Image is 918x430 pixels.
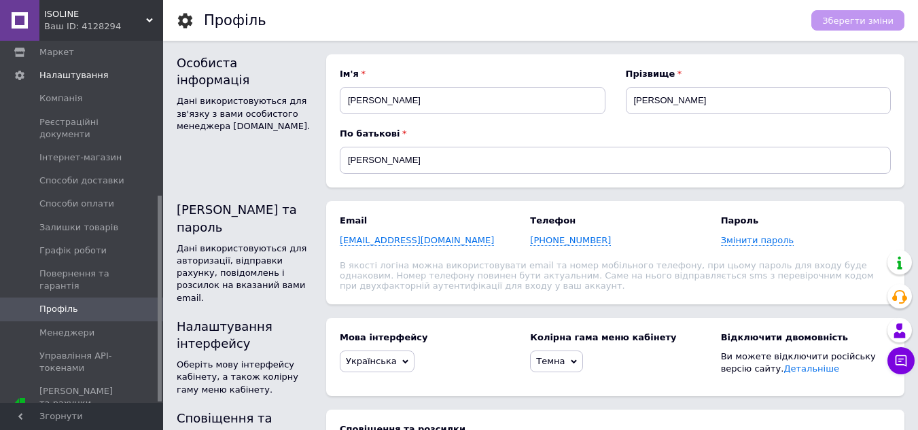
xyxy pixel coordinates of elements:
[39,327,94,339] span: Менеджери
[783,363,839,374] a: Детальніше
[39,69,109,82] span: Налаштування
[340,128,891,140] b: По батькові
[39,268,126,292] span: Повернення та гарантія
[721,332,848,342] span: Відключити двомовність
[177,318,313,352] div: Налаштування інтерфейсу
[721,215,891,227] b: Пароль
[530,215,700,227] b: Телефон
[44,8,146,20] span: ISOLINE
[340,235,494,246] span: [EMAIL_ADDRESS][DOMAIN_NAME]
[530,332,700,344] b: Колірна гама меню кабінету
[536,356,565,366] span: Темна
[39,46,74,58] span: Маркет
[721,235,794,246] span: Змінити пароль
[39,350,126,374] span: Управління API-токенами
[44,20,163,33] div: Ваш ID: 4128294
[39,151,122,164] span: Інтернет-магазин
[721,351,876,374] span: Ви можете відключити російську версію сайту.
[39,92,82,105] span: Компанія
[177,54,313,88] div: Особиста інформація
[39,198,114,210] span: Способи оплати
[340,215,510,227] b: Email
[887,347,915,374] button: Чат з покупцем
[39,303,78,315] span: Профіль
[177,95,313,132] div: Дані використовуються для зв'язку з вами особистого менеджера [DOMAIN_NAME].
[39,116,126,141] span: Реєстраційні документи
[204,12,266,29] h1: Профіль
[177,201,313,235] div: [PERSON_NAME] та пароль
[346,356,397,366] span: Українська
[340,68,605,80] b: Ім'я
[340,332,510,344] b: Мова інтерфейсу
[340,260,891,291] div: В якості логіна можна використовувати email та номер мобільного телефону, при цьому пароль для вх...
[177,359,313,396] div: Оберіть мову інтерфейсу кабінету, а також колірну гаму меню кабінету.
[626,68,891,80] b: Прізвище
[530,235,611,246] span: [PHONE_NUMBER]
[39,175,124,187] span: Способи доставки
[177,243,313,304] div: Дані використовуються для авторизації, відправки рахунку, повідомлень і розсилок на вказаний вами...
[39,385,126,423] span: [PERSON_NAME] та рахунки
[39,245,107,257] span: Графік роботи
[39,221,118,234] span: Залишки товарів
